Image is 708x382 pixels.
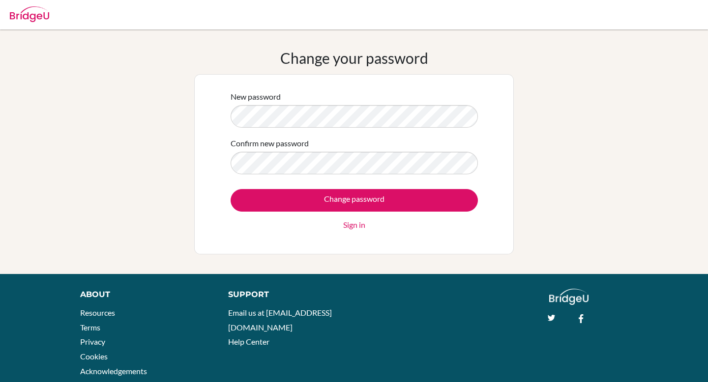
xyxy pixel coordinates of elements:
[280,49,428,67] h1: Change your password
[228,289,344,300] div: Support
[343,219,365,231] a: Sign in
[80,323,100,332] a: Terms
[228,308,332,332] a: Email us at [EMAIL_ADDRESS][DOMAIN_NAME]
[80,289,206,300] div: About
[80,352,108,361] a: Cookies
[80,366,147,376] a: Acknowledgements
[231,137,309,149] label: Confirm new password
[10,6,49,22] img: Bridge-U
[231,91,281,103] label: New password
[80,308,115,317] a: Resources
[228,337,269,346] a: Help Center
[231,189,478,212] input: Change password
[549,289,589,305] img: logo_white@2x-f4f0deed5e89b7ecb1c2cc34c3e3d731f90f0f143d5ea2071677605dd97b5244.png
[80,337,105,346] a: Privacy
